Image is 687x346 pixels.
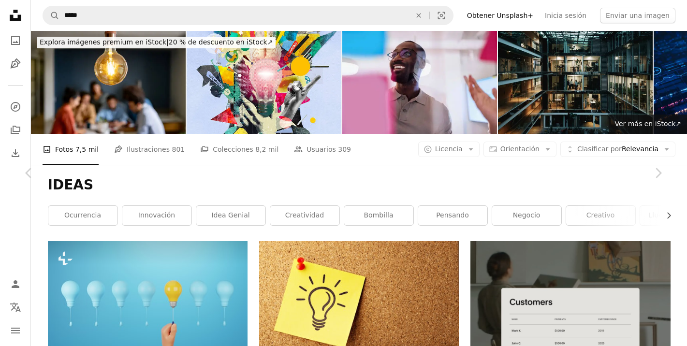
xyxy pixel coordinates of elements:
[498,31,653,134] img: Moderno edificio de oficinas por la noche en París, Francia
[614,120,681,128] span: Ver más en iStock ↗
[418,142,480,157] button: Licencia
[577,144,658,154] span: Relevancia
[408,6,429,25] button: Borrar
[577,145,622,153] span: Clasificar por
[492,206,561,225] a: negocio
[43,6,453,25] form: Encuentra imágenes en todo el sitio
[609,115,687,134] a: Ver más en iStock↗
[6,54,25,73] a: Ilustraciones
[560,142,675,157] button: Clasificar porRelevancia
[172,144,185,155] span: 801
[344,206,413,225] a: bombilla
[6,298,25,317] button: Idioma
[6,120,25,140] a: Colecciones
[40,38,169,46] span: Explora imágenes premium en iStock |
[483,142,556,157] button: Orientación
[48,297,248,305] a: Mano encendiendo una bombilla amarilla brillante entre bombillas azules sobre un fondo azul difer...
[40,38,273,46] span: 20 % de descuento en iStock ↗
[461,8,539,23] a: Obtener Unsplash+
[435,145,463,153] span: Licencia
[600,8,675,23] button: Enviar una imagen
[187,31,341,134] img: Procesos de pensamiento, mente humana, ideas, resolución de problemas
[6,321,25,340] button: Menú
[418,206,487,225] a: pensando
[31,31,186,134] img: Business idea
[500,145,540,153] span: Orientación
[6,97,25,116] a: Explorar
[6,31,25,50] a: Fotos
[114,134,185,165] a: Ilustraciones 801
[31,31,281,54] a: Explora imágenes premium en iStock|20 % de descuento en iStock↗
[196,206,265,225] a: Idea genial
[43,6,59,25] button: Buscar en Unsplash
[48,206,117,225] a: ocurrencia
[629,127,687,219] a: Siguiente
[200,134,278,165] a: Colecciones 8,2 mil
[259,303,459,312] a: photo of bulb artwork
[294,134,351,165] a: Usuarios 309
[539,8,592,23] a: Inicia sesión
[255,144,278,155] span: 8,2 mil
[342,31,497,134] img: Retrato de un hombre negro presentando sus ideas en una pared de vidrio durante una reunión de ne...
[338,144,351,155] span: 309
[566,206,635,225] a: creativo
[430,6,453,25] button: Búsqueda visual
[270,206,339,225] a: creatividad
[48,176,671,194] h1: IDEAS
[6,274,25,294] a: Iniciar sesión / Registrarse
[122,206,191,225] a: innovación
